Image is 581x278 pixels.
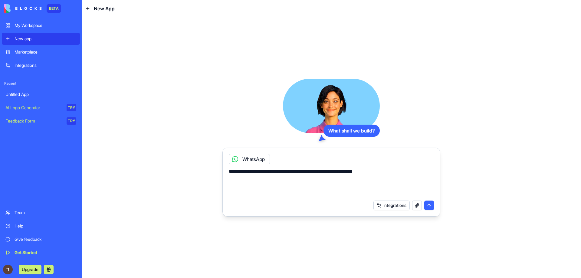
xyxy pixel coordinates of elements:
[2,46,80,58] a: Marketplace
[15,49,76,55] div: Marketplace
[2,115,80,127] a: Feedback FormTRY
[67,104,76,111] div: TRY
[2,19,80,31] a: My Workspace
[15,210,76,216] div: Team
[15,250,76,256] div: Get Started
[5,91,76,97] div: Untitled App
[47,4,61,13] div: BETA
[2,33,80,45] a: New app
[2,247,80,259] a: Get Started
[67,117,76,125] div: TRY
[94,5,115,12] span: New App
[15,36,76,42] div: New app
[2,102,80,114] a: AI Logo GeneratorTRY
[3,265,13,274] img: ACg8ocK6-HCFhYZYZXS4j9vxc9fvCo-snIC4PGomg_KXjjGNFaHNxw=s96-c
[19,266,41,272] a: Upgrade
[2,233,80,245] a: Give feedback
[229,154,270,164] div: WhatsApp
[15,62,76,68] div: Integrations
[2,207,80,219] a: Team
[15,22,76,28] div: My Workspace
[15,223,76,229] div: Help
[2,59,80,71] a: Integrations
[19,265,41,274] button: Upgrade
[4,4,61,13] a: BETA
[2,81,80,86] span: Recent
[2,220,80,232] a: Help
[373,201,410,210] button: Integrations
[4,4,42,13] img: logo
[323,125,380,137] div: What shall we build?
[5,105,62,111] div: AI Logo Generator
[15,236,76,242] div: Give feedback
[2,88,80,100] a: Untitled App
[5,118,62,124] div: Feedback Form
